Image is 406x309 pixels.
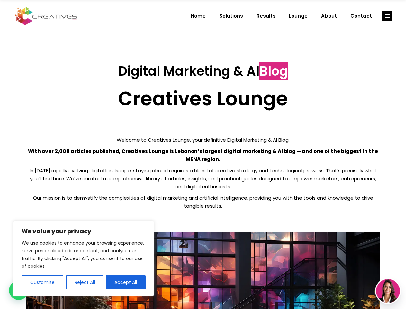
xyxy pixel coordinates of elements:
[26,194,380,210] p: Our mission is to demystify the complexities of digital marketing and artificial intelligence, pr...
[9,281,28,300] div: WhatsApp contact
[26,136,380,144] p: Welcome to Creatives Lounge, your definitive Digital Marketing & AI Blog.
[191,8,206,24] span: Home
[14,6,78,26] img: Creatives
[382,11,392,21] a: link
[13,221,154,296] div: We value your privacy
[250,8,282,24] a: Results
[321,8,337,24] span: About
[26,63,380,79] h3: Digital Marketing & AI
[22,275,63,289] button: Customise
[22,228,146,235] p: We value your privacy
[22,239,146,270] p: We use cookies to enhance your browsing experience, serve personalised ads or content, and analys...
[212,8,250,24] a: Solutions
[289,8,308,24] span: Lounge
[282,8,314,24] a: Lounge
[184,8,212,24] a: Home
[344,8,379,24] a: Contact
[314,8,344,24] a: About
[219,8,243,24] span: Solutions
[66,275,104,289] button: Reject All
[259,62,288,80] span: Blog
[376,279,400,303] img: agent
[28,148,378,163] strong: With over 2,000 articles published, Creatives Lounge is Lebanon’s largest digital marketing & AI ...
[26,87,380,110] h2: Creatives Lounge
[26,166,380,191] p: In [DATE] rapidly evolving digital landscape, staying ahead requires a blend of creative strategy...
[106,275,146,289] button: Accept All
[257,8,275,24] span: Results
[350,8,372,24] span: Contact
